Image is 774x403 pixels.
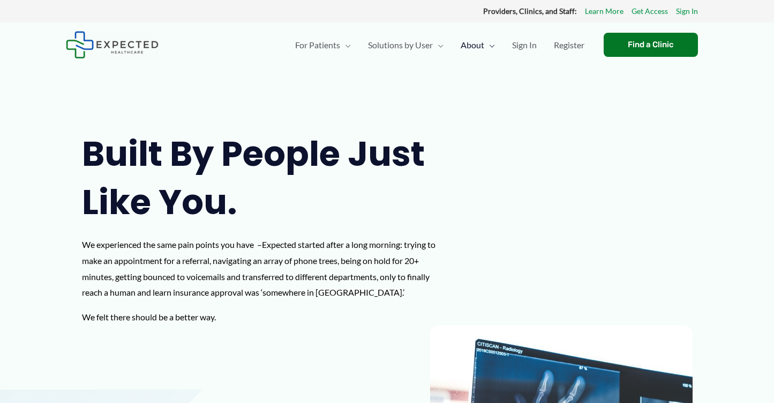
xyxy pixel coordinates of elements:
[504,26,545,64] a: Sign In
[433,26,444,64] span: Menu Toggle
[340,26,351,64] span: Menu Toggle
[545,26,593,64] a: Register
[287,26,593,64] nav: Primary Site Navigation
[452,26,504,64] a: AboutMenu Toggle
[585,4,623,18] a: Learn More
[632,4,668,18] a: Get Access
[512,26,537,64] span: Sign In
[484,26,495,64] span: Menu Toggle
[82,237,448,301] p: We experienced the same pain points you have –
[287,26,359,64] a: For PatientsMenu Toggle
[295,26,340,64] span: For Patients
[554,26,584,64] span: Register
[676,4,698,18] a: Sign In
[82,130,448,226] h1: Built by people just like you.
[359,26,452,64] a: Solutions by UserMenu Toggle
[368,26,433,64] span: Solutions by User
[604,33,698,57] a: Find a Clinic
[483,6,577,16] strong: Providers, Clinics, and Staff:
[66,31,159,58] img: Expected Healthcare Logo - side, dark font, small
[461,26,484,64] span: About
[82,309,448,325] p: We felt there should be a better way.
